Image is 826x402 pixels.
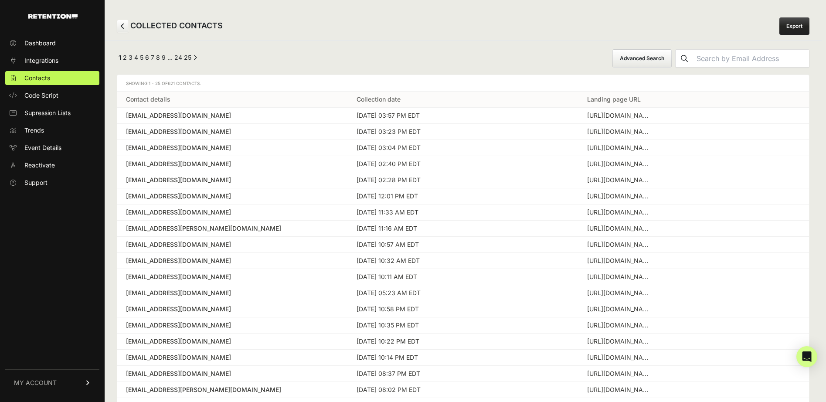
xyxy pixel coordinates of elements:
input: Search by Email Address [693,50,809,67]
a: Page 9 [162,54,166,61]
div: https://www.495mazda.com/?sd_campaign=21316605010&sd_digadprov=l2tmedia&sd_channel=Search&sd_camp... [587,192,653,201]
td: [DATE] 10:11 AM EDT [348,269,578,285]
td: [DATE] 10:32 AM EDT [348,253,578,269]
div: https://www.495mazda.com/certified-pre-owned.html?sd_campaign=21316605028&sd_digadprov=l2tmedia&s... [587,176,653,184]
em: Page 1 [119,54,121,61]
span: Trends [24,126,44,135]
div: https://www.495mazda.com/?utm_source=gmb&utm_medium=organic&utm_campaign=website [587,224,653,233]
td: [DATE] 11:33 AM EDT [348,204,578,221]
a: Event Details [5,141,99,155]
a: Page 25 [184,54,191,61]
a: Page 2 [123,54,127,61]
a: [EMAIL_ADDRESS][DOMAIN_NAME] [126,305,339,313]
span: MY ACCOUNT [14,378,57,387]
span: … [167,54,173,61]
td: [DATE] 10:57 AM EDT [348,237,578,253]
td: [DATE] 03:57 PM EDT [348,108,578,124]
a: Reactivate [5,158,99,172]
div: https://www.495mazda.com/new-Lowell-2025-+-Mazda+CX+50-25+S+Premium+AWD-7MMVABDM4SN348398?utm_sou... [587,127,653,136]
a: [EMAIL_ADDRESS][DOMAIN_NAME] [126,208,339,217]
span: Code Script [24,91,58,100]
div: https://www.495mazda.com/searchnew.aspx?Make=Mazda&ModelAndTrim=Mazda%20CX-50%20Hybrid:Premium%20AWD [587,160,653,168]
a: MY ACCOUNT [5,369,99,396]
a: [EMAIL_ADDRESS][DOMAIN_NAME] [126,337,339,346]
a: Page 4 [134,54,138,61]
a: Supression Lists [5,106,99,120]
div: https://www.495mazda.com/new-Lowell-2025-+-Mazda+CX+70-33+Turbo+S+Premium+Plus+AWD-JM3KJEHC1S1125... [587,337,653,346]
td: [DATE] 08:02 PM EDT [348,382,578,398]
a: [EMAIL_ADDRESS][DOMAIN_NAME] [126,273,339,281]
a: Page 24 [174,54,182,61]
span: Showing 1 - 25 of [126,81,201,86]
td: [DATE] 02:28 PM EDT [348,172,578,188]
td: [DATE] 03:04 PM EDT [348,140,578,156]
a: [EMAIL_ADDRESS][DOMAIN_NAME] [126,143,339,152]
td: [DATE] 10:14 PM EDT [348,350,578,366]
span: 621 Contacts. [168,81,201,86]
span: Dashboard [24,39,56,48]
h2: COLLECTED CONTACTS [117,20,223,33]
span: Support [24,178,48,187]
a: Collection date [357,95,401,103]
div: [EMAIL_ADDRESS][DOMAIN_NAME] [126,192,339,201]
a: Page 3 [129,54,133,61]
div: Open Intercom Messenger [796,346,817,367]
td: [DATE] 05:23 AM EDT [348,285,578,301]
div: https://www.495mazda.com/searchnew.aspx?sd_campaign=21316605013&sd_digadprov=l2tmedia&sd_channel=... [587,256,653,265]
a: [EMAIL_ADDRESS][DOMAIN_NAME] [126,321,339,330]
td: [DATE] 03:23 PM EDT [348,124,578,140]
span: Supression Lists [24,109,71,117]
a: [EMAIL_ADDRESS][DOMAIN_NAME] [126,256,339,265]
a: [EMAIL_ADDRESS][DOMAIN_NAME] [126,160,339,168]
a: [EMAIL_ADDRESS][DOMAIN_NAME] [126,353,339,362]
div: https://www.495mazda.com/used-Lowell-2022-BMW-5+Series-540i+xDrive-WBA73BJ04NWX57615?store=5793&s... [587,208,653,217]
a: Page 5 [140,54,143,61]
a: Trends [5,123,99,137]
div: https://www.495mazda.com/used-Lowell-2024-Volkswagen-Jetta-15T+Sport-3VWBM7BU0RM063628?utm_source... [587,289,653,297]
div: https://www.495mazda.com/searchnew.aspx?sd_campaign=21316605013&sd_digadprov=l2tmedia&sd_channel=... [587,273,653,281]
img: Retention.com [28,14,78,19]
a: Page 6 [145,54,149,61]
div: https://www.495mazda.com/used-Lowell-2023-+-Mazda+CX+5-25+S+Select+Package-JM3KFBBM5P0206631?utm_... [587,385,653,394]
a: [EMAIL_ADDRESS][DOMAIN_NAME] [126,240,339,249]
button: Advanced Search [612,49,672,68]
div: https://www.495mazda.com/new-Lowell-2025-+-Mazda+CX+50-25+S+Select+AWD-7MMVABAM1SN337170?utm_sour... [587,305,653,313]
a: Contacts [5,71,99,85]
div: https://www.495mazda.com/new-Lowell-2025-+-Mazda+CX+5-25+S+AWD-JM3KFBAL4S0734811?store=5793&sd_ca... [587,353,653,362]
a: Landing page URL [587,95,641,103]
div: https://www.495mazda.com/new-Lowell-2025-+-Mazda+CX+50-25+S+Premium+AWD-7MMVABDM1SN347144 [587,111,653,120]
span: Event Details [24,143,61,152]
div: https://www.495mazda.com/used-Lowell-2023-+-Mazda+CX+30-25+S+Carbon+Edition-3MVDMBCM1PM577447?sto... [587,240,653,249]
div: https://www.495mazda.com/new-Lowell-2025-+-Mazda+CX+70-33+Turbo+S+Premium+Plus+AWD-JM3KJEHC1S1125... [587,321,653,330]
a: [EMAIL_ADDRESS][PERSON_NAME][DOMAIN_NAME] [126,224,339,233]
td: [DATE] 02:40 PM EDT [348,156,578,172]
span: Contacts [24,74,50,82]
a: Contact details [126,95,170,103]
a: [EMAIL_ADDRESS][DOMAIN_NAME] [126,176,339,184]
a: Export [779,17,809,35]
td: [DATE] 08:37 PM EDT [348,366,578,382]
td: [DATE] 10:22 PM EDT [348,334,578,350]
a: [EMAIL_ADDRESS][DOMAIN_NAME] [126,127,339,136]
a: [EMAIL_ADDRESS][DOMAIN_NAME] [126,289,339,297]
a: Support [5,176,99,190]
a: [EMAIL_ADDRESS][PERSON_NAME][DOMAIN_NAME] [126,385,339,394]
td: [DATE] 10:35 PM EDT [348,317,578,334]
div: https://www.495mazda.com/?sd_campaign=21316605022&sd_digadprov=l2tmedia&sd_channel=Search&sd_camp... [587,143,653,152]
div: Pagination [117,53,197,64]
div: [EMAIL_ADDRESS][DOMAIN_NAME] [126,369,339,378]
a: Dashboard [5,36,99,50]
div: https://www.495mazda.com/?utm_source=gmb&utm_medium=organic&utm_campaign=website [587,369,653,378]
a: [EMAIL_ADDRESS][DOMAIN_NAME] [126,111,339,120]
